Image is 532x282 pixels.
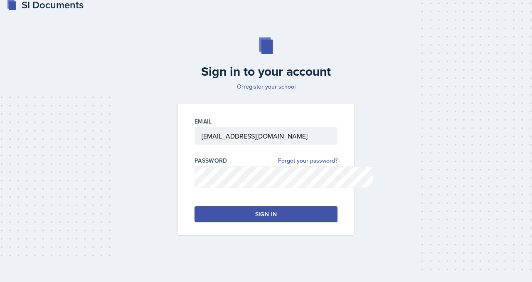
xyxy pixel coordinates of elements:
[173,82,359,91] p: Or
[173,64,359,79] h2: Sign in to your account
[195,117,212,126] label: Email
[195,156,227,165] label: Password
[195,206,337,222] button: Sign in
[195,127,337,145] input: Email
[244,82,296,91] a: register your school
[278,156,337,165] a: Forgot your password?
[255,210,277,218] div: Sign in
